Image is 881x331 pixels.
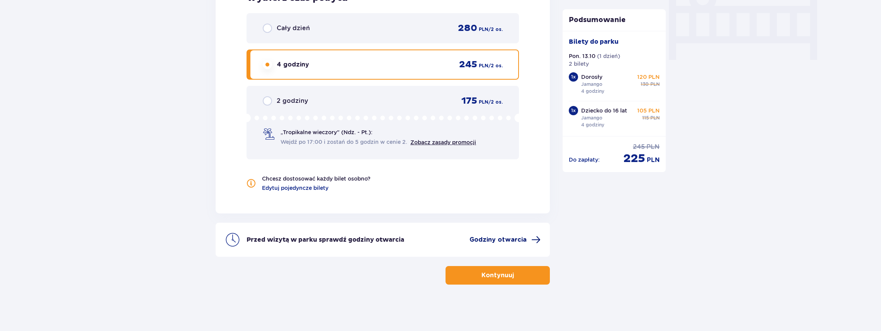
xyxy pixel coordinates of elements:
[623,151,645,166] span: 225
[569,72,578,82] div: 1 x
[569,38,619,46] p: Bilety do parku
[488,99,503,106] span: / 2 os.
[469,235,527,244] span: Godziny otwarcia
[247,235,404,244] p: Przed wizytą w parku sprawdź godziny otwarcia
[581,88,604,95] p: 4 godziny
[581,107,627,114] p: Dziecko do 16 lat
[481,271,514,280] p: Kontynuuj
[569,106,578,115] div: 1 x
[637,73,660,81] p: 120 PLN
[650,114,660,121] span: PLN
[563,15,666,25] p: Podsumowanie
[479,26,488,33] span: PLN
[410,139,476,145] a: Zobacz zasady promocji
[262,175,371,183] p: Chcesz dostosować każdy bilet osobno?
[281,128,372,136] span: „Tropikalne wieczory" (Ndz. - Pt.):
[281,138,407,146] span: Wejdź po 17:00 i zostań do 5 godzin w cenie 2.
[597,52,620,60] p: ( 1 dzień )
[488,62,503,69] span: / 2 os.
[641,81,649,88] span: 130
[469,235,541,244] a: Godziny otwarcia
[458,22,477,34] span: 280
[637,107,660,114] p: 105 PLN
[633,143,645,151] span: 245
[646,143,660,151] span: PLN
[581,114,602,121] p: Jamango
[488,26,503,33] span: / 2 os.
[459,59,477,70] span: 245
[461,95,477,107] span: 175
[642,114,649,121] span: 115
[262,184,328,192] a: Edytuj pojedyncze bilety
[569,156,600,164] p: Do zapłaty :
[277,24,310,32] span: Cały dzień
[446,266,550,285] button: Kontynuuj
[581,121,604,128] p: 4 godziny
[479,62,488,69] span: PLN
[581,81,602,88] p: Jamango
[569,52,595,60] p: Pon. 13.10
[479,99,488,106] span: PLN
[647,156,660,164] span: PLN
[569,60,589,68] p: 2 bilety
[650,81,660,88] span: PLN
[277,60,309,69] span: 4 godziny
[581,73,602,81] p: Dorosły
[277,97,308,105] span: 2 godziny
